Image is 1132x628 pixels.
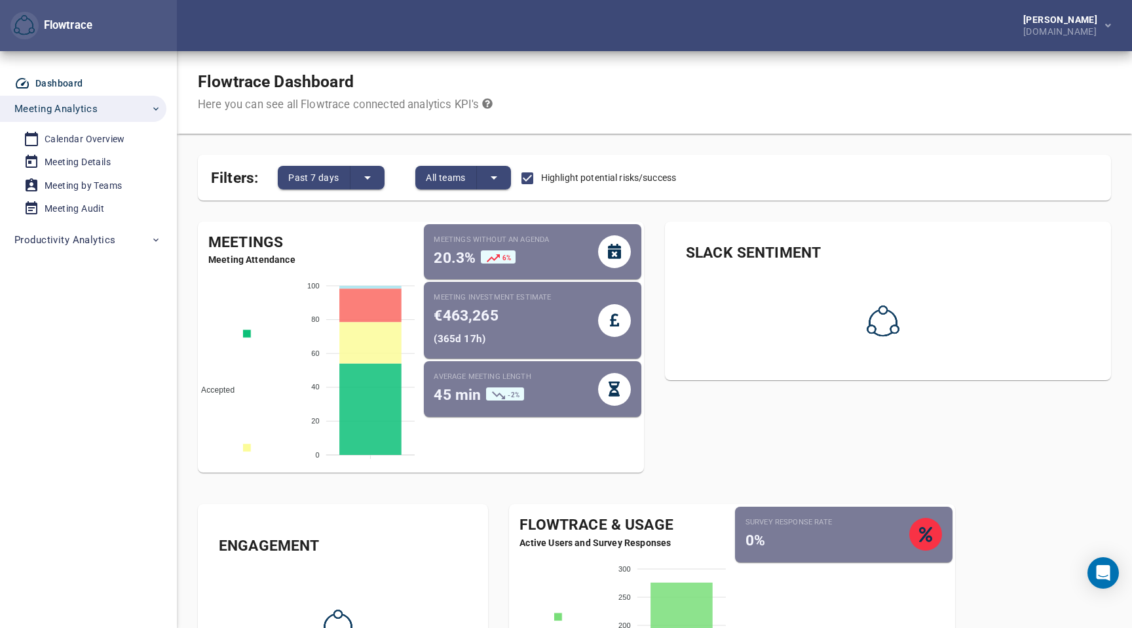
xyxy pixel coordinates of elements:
span: Meeting Analytics [14,100,98,117]
span: Accepted [191,385,235,395]
small: Average meeting length [434,372,598,382]
div: Meetings [198,232,421,254]
span: 0% [745,532,765,549]
span: Productivity Analytics [14,231,115,248]
small: Meetings without an agenda [434,235,598,245]
div: Flowtrace & Usage [509,515,732,536]
span: Past 7 days [288,170,339,186]
div: Flowtrace [39,18,92,33]
div: split button [278,166,384,189]
div: Flowtrace [10,12,92,40]
span: All teams [426,170,466,186]
span: 45 min [434,386,481,404]
tspan: 250 [618,593,631,600]
button: Flowtrace [10,12,39,40]
div: Calendar Overview [45,131,125,147]
span: ( 365d 17h ) [434,333,486,345]
small: Meeting investment estimate [434,292,598,303]
small: Survey Response Rate [745,517,909,528]
div: Dashboard [35,75,83,92]
tspan: 60 [311,349,320,357]
tspan: 20 [311,417,320,425]
img: Flowtrace [14,15,35,36]
div: [PERSON_NAME] [1023,15,1103,24]
tspan: 100 [307,282,320,290]
tspan: 300 [618,564,631,572]
span: Meeting Attendance [198,253,421,266]
tspan: 80 [311,315,320,323]
span: Filters: [211,161,258,189]
span: -2% [508,391,519,399]
tspan: 0 [316,451,320,459]
span: 6% [502,254,511,261]
div: Meeting by Teams [45,178,122,194]
button: [PERSON_NAME][DOMAIN_NAME] [1002,11,1122,40]
button: Past 7 days [278,166,350,189]
button: All teams [415,166,477,189]
div: Meeting Details [45,154,111,170]
span: Active Users and Survey Responses [509,536,732,549]
span: Highlight potential risks/success [541,171,676,185]
div: Slack Sentiment [675,243,1101,264]
h1: Flowtrace Dashboard [198,72,493,92]
span: 20.3% [434,249,476,267]
div: Engagement [208,525,478,568]
tspan: 40 [311,383,320,391]
span: €463,265 [434,307,499,324]
div: split button [415,166,511,189]
div: Here you can see all Flowtrace connected analytics KPI's [198,97,493,113]
div: Open Intercom Messenger [1087,557,1119,589]
div: [DOMAIN_NAME] [1023,24,1103,36]
div: Meeting Audit [45,201,104,217]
